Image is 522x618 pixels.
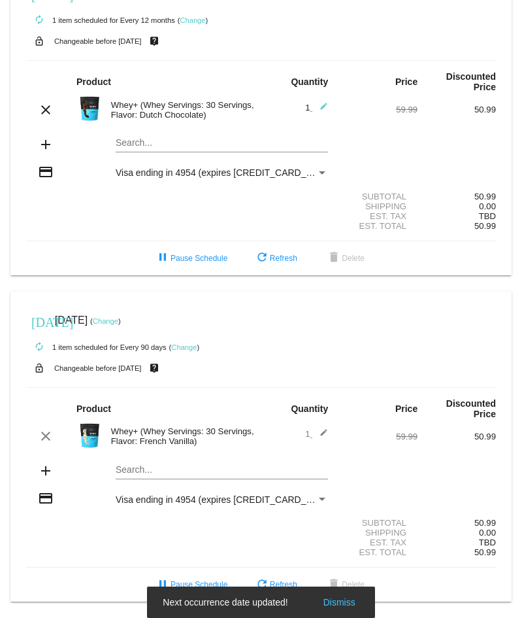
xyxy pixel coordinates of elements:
[479,211,496,221] span: TBD
[76,403,111,414] strong: Product
[254,254,297,263] span: Refresh
[31,339,47,355] mat-icon: autorenew
[155,577,171,593] mat-icon: pause
[254,250,270,266] mat-icon: refresh
[339,528,417,538] div: Shipping
[155,250,171,266] mat-icon: pause
[144,247,238,270] button: Pause Schedule
[171,343,197,351] a: Change
[105,100,261,120] div: Whey+ (Whey Servings: 30 Servings, Flavor: Dutch Chocolate)
[155,580,227,589] span: Pause Schedule
[31,12,47,28] mat-icon: autorenew
[339,538,417,547] div: Est. Tax
[254,577,270,593] mat-icon: refresh
[116,465,328,475] input: Search...
[116,167,334,178] span: Visa ending in 4954 (expires [CREDIT_CARD_DATA])
[339,221,417,231] div: Est. Total
[31,33,47,50] mat-icon: lock_open
[417,105,496,114] div: 50.99
[76,422,103,449] img: Image-1-Carousel-Whey-2lb-Vanilla-no-badge-Transp.png
[116,494,328,505] mat-select: Payment Method
[54,37,142,45] small: Changeable before [DATE]
[326,577,342,593] mat-icon: delete
[474,547,496,557] span: 50.99
[312,102,328,118] mat-icon: edit
[178,16,208,24] small: ( )
[244,247,308,270] button: Refresh
[254,580,297,589] span: Refresh
[474,221,496,231] span: 50.99
[326,580,365,589] span: Delete
[417,192,496,201] div: 50.99
[26,16,175,24] small: 1 item scheduled for Every 12 months
[339,211,417,221] div: Est. Tax
[316,247,375,270] button: Delete
[31,360,47,377] mat-icon: lock_open
[38,102,54,118] mat-icon: clear
[479,528,496,538] span: 0.00
[395,77,417,87] strong: Price
[417,432,496,441] div: 50.99
[326,254,365,263] span: Delete
[339,105,417,114] div: 59.99
[291,403,328,414] strong: Quantity
[180,16,205,24] a: Change
[305,103,328,112] span: 1
[90,317,121,325] small: ( )
[144,573,238,596] button: Pause Schedule
[105,426,261,446] div: Whey+ (Whey Servings: 30 Servings, Flavor: French Vanilla)
[417,518,496,528] div: 50.99
[31,313,47,329] mat-icon: [DATE]
[312,428,328,444] mat-icon: edit
[116,138,328,148] input: Search...
[316,573,375,596] button: Delete
[305,429,328,439] span: 1
[38,137,54,152] mat-icon: add
[339,547,417,557] div: Est. Total
[116,494,334,505] span: Visa ending in 4954 (expires [CREDIT_CARD_DATA])
[54,364,142,372] small: Changeable before [DATE]
[339,192,417,201] div: Subtotal
[446,398,496,419] strong: Discounted Price
[146,360,162,377] mat-icon: live_help
[339,518,417,528] div: Subtotal
[155,254,227,263] span: Pause Schedule
[76,95,103,122] img: Image-1-Carousel-Whey-2lb-Dutch-Chocolate-no-badge-Transp.png
[93,317,118,325] a: Change
[395,403,417,414] strong: Price
[38,490,54,506] mat-icon: credit_card
[26,343,167,351] small: 1 item scheduled for Every 90 days
[163,596,359,609] simple-snack-bar: Next occurrence date updated!
[38,164,54,180] mat-icon: credit_card
[38,428,54,444] mat-icon: clear
[116,167,328,178] mat-select: Payment Method
[291,77,328,87] strong: Quantity
[146,33,162,50] mat-icon: live_help
[244,573,308,596] button: Refresh
[76,77,111,87] strong: Product
[339,201,417,211] div: Shipping
[326,250,342,266] mat-icon: delete
[169,343,200,351] small: ( )
[38,463,54,479] mat-icon: add
[479,538,496,547] span: TBD
[446,71,496,92] strong: Discounted Price
[479,201,496,211] span: 0.00
[339,432,417,441] div: 59.99
[319,596,359,609] button: Dismiss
